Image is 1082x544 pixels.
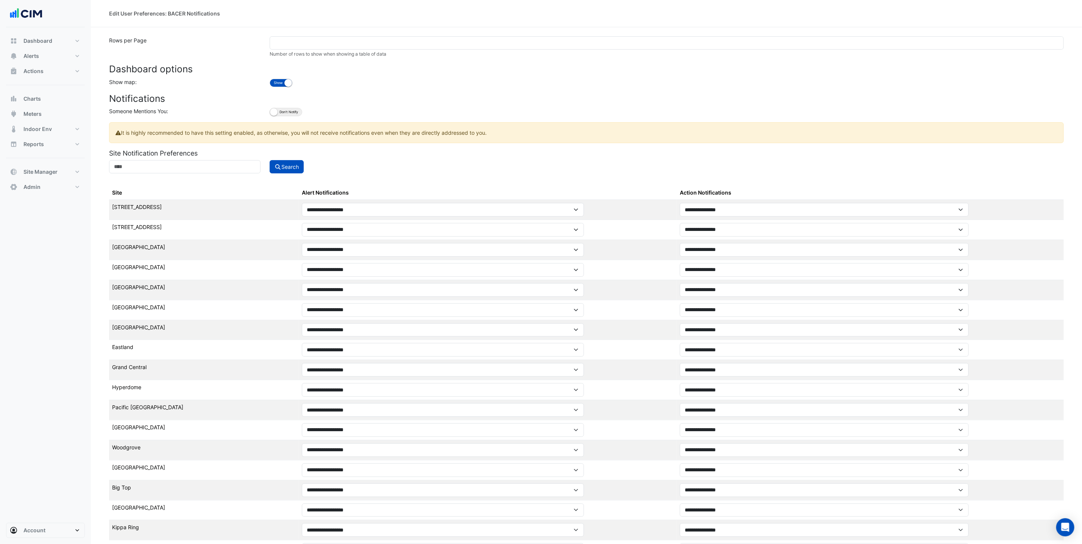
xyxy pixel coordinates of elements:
[6,137,85,152] button: Reports
[109,280,299,300] td: [GEOGRAPHIC_DATA]
[9,6,43,21] img: Company Logo
[109,240,299,260] td: [GEOGRAPHIC_DATA]
[109,122,1064,143] div: It is highly recommended to have this setting enabled, as otherwise, you will not receive notific...
[109,185,299,200] th: Site
[10,125,17,133] app-icon: Indoor Env
[10,67,17,75] app-icon: Actions
[23,140,44,148] span: Reports
[23,110,42,118] span: Meters
[109,380,299,400] td: Hyperdome
[109,480,299,500] td: Big Top
[23,527,45,534] span: Account
[10,95,17,103] app-icon: Charts
[109,220,299,240] td: [STREET_ADDRESS]
[105,36,265,58] label: Rows per Page
[6,164,85,179] button: Site Manager
[6,122,85,137] button: Indoor Env
[6,48,85,64] button: Alerts
[23,183,41,191] span: Admin
[109,400,299,420] td: Pacific [GEOGRAPHIC_DATA]
[10,183,17,191] app-icon: Admin
[23,67,44,75] span: Actions
[23,168,58,176] span: Site Manager
[109,320,299,340] td: [GEOGRAPHIC_DATA]
[10,110,17,118] app-icon: Meters
[10,168,17,176] app-icon: Site Manager
[109,360,299,380] td: Grand Central
[23,95,41,103] span: Charts
[109,9,220,17] div: Edit User Preferences: BACER Notifications
[23,125,52,133] span: Indoor Env
[299,185,677,200] th: Alert Notifications
[270,160,304,173] button: Search
[109,520,299,540] td: Kippa Ring
[109,260,299,280] td: [GEOGRAPHIC_DATA]
[109,64,1064,75] h3: Dashboard options
[10,52,17,60] app-icon: Alerts
[677,185,1064,200] th: Action Notifications
[6,106,85,122] button: Meters
[109,440,299,460] td: Woodgrove
[6,179,85,195] button: Admin
[1056,518,1074,536] div: Open Intercom Messenger
[6,64,85,79] button: Actions
[109,340,299,360] td: Eastland
[23,37,52,45] span: Dashboard
[109,460,299,480] td: [GEOGRAPHIC_DATA]
[109,93,1064,104] h3: Notifications
[109,300,299,320] td: [GEOGRAPHIC_DATA]
[109,78,137,86] label: Show map:
[6,523,85,538] button: Account
[270,51,386,57] small: Number of rows to show when showing a table of data
[10,37,17,45] app-icon: Dashboard
[109,200,299,220] td: [STREET_ADDRESS]
[10,140,17,148] app-icon: Reports
[6,33,85,48] button: Dashboard
[23,52,39,60] span: Alerts
[109,420,299,440] td: [GEOGRAPHIC_DATA]
[109,149,1064,157] h5: Site Notification Preferences
[109,107,168,115] label: Someone Mentions You:
[6,91,85,106] button: Charts
[109,500,299,520] td: [GEOGRAPHIC_DATA]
